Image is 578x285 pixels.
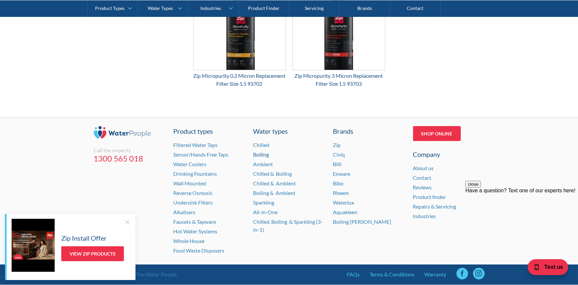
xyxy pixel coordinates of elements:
[174,142,218,148] a: Filtered Water Taps
[253,161,273,167] a: Ambient
[61,233,107,243] h5: Zip Install Offer
[512,252,578,285] iframe: podium webchat widget bubble
[413,126,461,141] a: Shop Online
[333,151,345,158] a: Civiq
[148,5,173,11] div: Water Types
[174,238,205,244] a: Whole House
[253,142,270,148] a: Chilled
[193,72,286,88] div: Zip Micropurity 0.2 Micron Replacement Filter Size 1.5 93702
[253,151,269,158] a: Boiling
[425,270,447,278] a: Warranty
[347,270,360,278] a: FAQs
[174,161,207,167] a: Water Coolers
[333,142,341,148] a: Zip
[95,5,125,11] div: Product Types
[174,180,206,186] a: Wall Mounted
[333,190,349,196] a: Rheem
[333,218,392,225] a: Boiling [PERSON_NAME]
[413,165,434,171] a: About us
[333,161,342,167] a: Billi
[253,199,275,206] a: Sparkling
[292,72,385,88] div: Zip Micropurity 3 Micron Replacement Filter Size 1.5 93703
[413,194,446,200] a: Product finder
[333,209,358,215] a: Aquakleen
[174,209,196,215] a: Alkalisers
[174,126,245,136] a: Product types
[253,190,296,196] a: Boiling & Ambient
[253,126,325,136] a: Water types
[413,149,485,159] div: Company
[200,5,221,11] div: Industries
[413,203,456,210] a: Repairs & Servicing
[465,181,578,260] iframe: podium webchat widget prompt
[94,154,165,164] a: 1300 565 018
[253,209,278,215] a: All-in-One
[174,247,225,254] a: Food Waste Disposers
[333,180,344,186] a: Bibo
[174,190,213,196] a: Reverse Osmosis
[174,151,229,158] a: Sensor/Hands Free Taps
[333,126,405,136] div: Brands
[94,270,178,278] div: © Copyright 2025 The Water People.
[94,147,165,154] div: Call the experts
[253,218,323,233] a: Chilled, Boiling & Sparkling (3-in-1)
[253,170,292,177] a: Chilled & Boiling
[174,170,217,177] a: Drinking Fountains
[413,174,432,181] a: Contact
[413,213,436,219] a: Industries
[12,219,55,272] img: Zip Install Offer
[333,199,354,206] a: Waterlux
[253,180,296,186] a: Chilled & Ambient
[174,228,218,234] a: Hot Water Systems
[174,218,216,225] a: Faucets & Tapware
[413,184,432,190] a: Reviews
[174,199,213,206] a: Undersink Filters
[61,246,124,261] a: View Zip Products
[333,170,350,177] a: Enware
[370,270,415,278] a: Terms & Conditions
